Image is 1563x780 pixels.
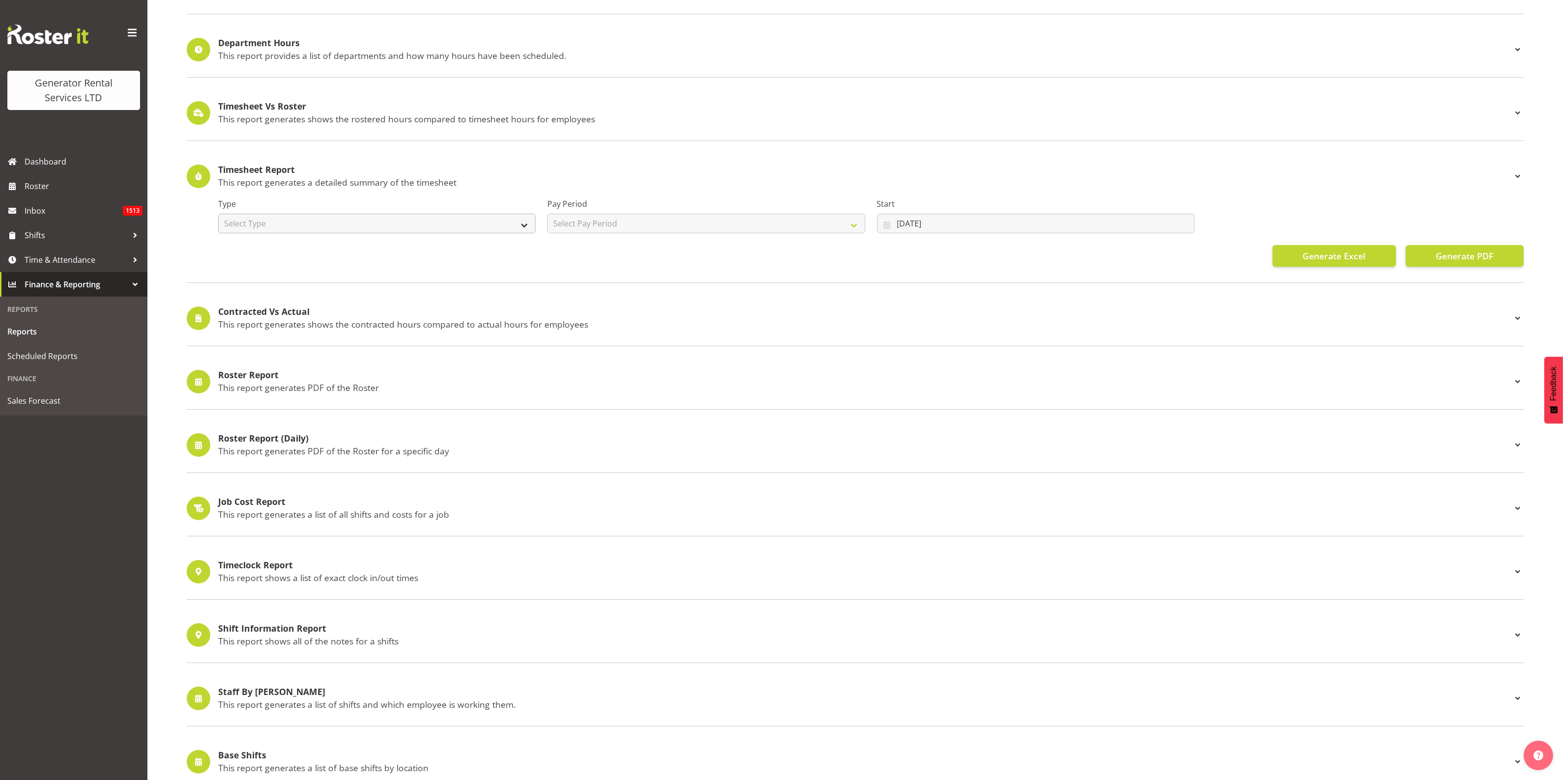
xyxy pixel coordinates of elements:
[547,198,865,210] label: Pay Period
[17,76,130,105] div: Generator Rental Services LTD
[7,393,140,408] span: Sales Forecast
[218,113,1512,124] p: This report generates shows the rostered hours compared to timesheet hours for employees
[1406,245,1524,267] button: Generate PDF
[218,446,1512,456] p: This report generates PDF of the Roster for a specific day
[218,370,1512,380] h4: Roster Report
[877,214,1194,233] input: Click to select...
[187,433,1524,457] div: Roster Report (Daily) This report generates PDF of the Roster for a specific day
[1544,357,1563,423] button: Feedback - Show survey
[877,198,1194,210] label: Start
[2,344,145,368] a: Scheduled Reports
[2,299,145,319] div: Reports
[187,165,1524,188] div: Timesheet Report This report generates a detailed summary of the timesheet
[1549,366,1558,401] span: Feedback
[187,101,1524,125] div: Timesheet Vs Roster This report generates shows the rostered hours compared to timesheet hours fo...
[187,750,1524,774] div: Base Shifts This report generates a list of base shifts by location
[218,560,1512,570] h4: Timeclock Report
[25,228,128,243] span: Shifts
[7,25,88,44] img: Rosterit website logo
[1273,245,1396,267] button: Generate Excel
[187,687,1524,710] div: Staff By [PERSON_NAME] This report generates a list of shifts and which employee is working them.
[218,636,1512,646] p: This report shows all of the notes for a shifts
[218,102,1512,111] h4: Timesheet Vs Roster
[218,319,1512,330] p: This report generates shows the contracted hours compared to actual hours for employees
[1534,751,1543,760] img: help-xxl-2.png
[218,165,1512,175] h4: Timesheet Report
[218,509,1512,520] p: This report generates a list of all shifts and costs for a job
[2,368,145,389] div: Finance
[218,699,1512,710] p: This report generates a list of shifts and which employee is working them.
[218,38,1512,48] h4: Department Hours
[218,198,536,210] label: Type
[187,623,1524,647] div: Shift Information Report This report shows all of the notes for a shifts
[7,324,140,339] span: Reports
[2,319,145,344] a: Reports
[187,306,1524,330] div: Contracted Vs Actual This report generates shows the contracted hours compared to actual hours fo...
[123,206,142,216] span: 1513
[218,382,1512,393] p: This report generates PDF of the Roster
[187,38,1524,61] div: Department Hours This report provides a list of departments and how many hours have been scheduled.
[218,497,1512,507] h4: Job Cost Report
[25,203,123,218] span: Inbox
[7,349,140,363] span: Scheduled Reports
[218,751,1512,760] h4: Base Shifts
[187,370,1524,393] div: Roster Report This report generates PDF of the Roster
[218,50,1512,61] p: This report provides a list of departments and how many hours have been scheduled.
[1436,250,1493,262] span: Generate PDF
[25,252,128,267] span: Time & Attendance
[25,277,128,292] span: Finance & Reporting
[25,154,142,169] span: Dashboard
[218,687,1512,697] h4: Staff By [PERSON_NAME]
[1303,250,1365,262] span: Generate Excel
[218,434,1512,444] h4: Roster Report (Daily)
[218,572,1512,583] p: This report shows a list of exact clock in/out times
[2,389,145,413] a: Sales Forecast
[218,177,1512,188] p: This report generates a detailed summary of the timesheet
[218,762,1512,773] p: This report generates a list of base shifts by location
[187,497,1524,520] div: Job Cost Report This report generates a list of all shifts and costs for a job
[218,307,1512,317] h4: Contracted Vs Actual
[187,560,1524,584] div: Timeclock Report This report shows a list of exact clock in/out times
[25,179,142,194] span: Roster
[218,624,1512,634] h4: Shift Information Report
